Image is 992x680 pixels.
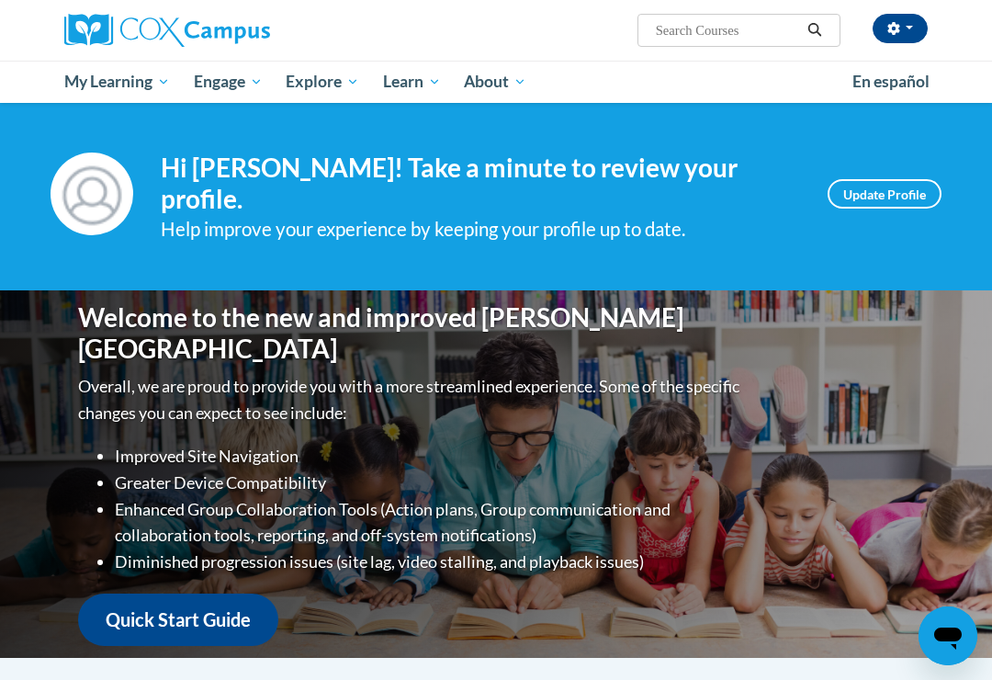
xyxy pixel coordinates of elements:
a: About [453,61,539,103]
li: Enhanced Group Collaboration Tools (Action plans, Group communication and collaboration tools, re... [115,496,744,550]
div: Help improve your experience by keeping your profile up to date. [161,214,800,244]
button: Account Settings [873,14,928,43]
input: Search Courses [654,19,801,41]
li: Diminished progression issues (site lag, video stalling, and playback issues) [115,549,744,575]
li: Greater Device Compatibility [115,470,744,496]
img: Cox Campus [64,14,270,47]
span: En español [852,72,930,91]
h4: Hi [PERSON_NAME]! Take a minute to review your profile. [161,153,800,214]
p: Overall, we are proud to provide you with a more streamlined experience. Some of the specific cha... [78,373,744,426]
iframe: Button to launch messaging window [919,606,977,665]
a: Cox Campus [64,14,333,47]
a: Update Profile [828,179,941,209]
span: My Learning [64,71,170,93]
span: Explore [286,71,359,93]
a: Explore [274,61,371,103]
li: Improved Site Navigation [115,443,744,470]
a: Quick Start Guide [78,594,278,646]
button: Search [801,19,829,41]
span: About [464,71,526,93]
div: Main menu [51,61,941,103]
span: Learn [383,71,441,93]
a: En español [840,62,941,101]
a: Engage [182,61,275,103]
img: Profile Image [51,153,133,235]
a: Learn [371,61,453,103]
a: My Learning [52,61,182,103]
h1: Welcome to the new and improved [PERSON_NAME][GEOGRAPHIC_DATA] [78,302,744,364]
span: Engage [194,71,263,93]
